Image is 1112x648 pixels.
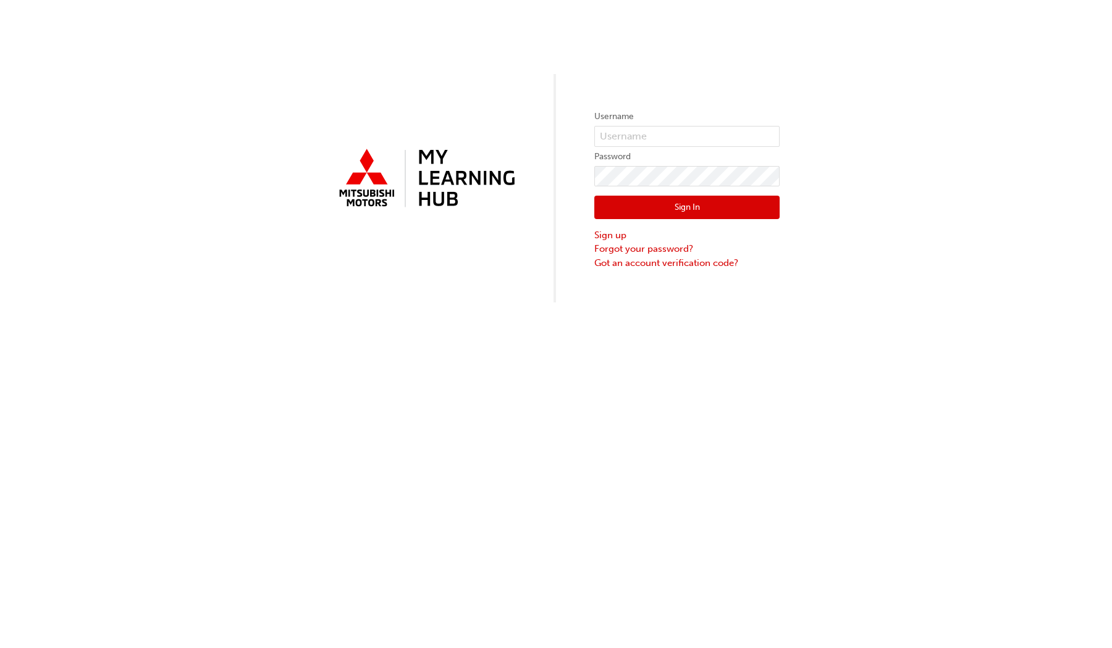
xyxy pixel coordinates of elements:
[594,196,780,219] button: Sign In
[594,109,780,124] label: Username
[594,242,780,256] a: Forgot your password?
[594,228,780,243] a: Sign up
[594,126,780,147] input: Username
[594,149,780,164] label: Password
[594,256,780,270] a: Got an account verification code?
[332,144,518,214] img: mmal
